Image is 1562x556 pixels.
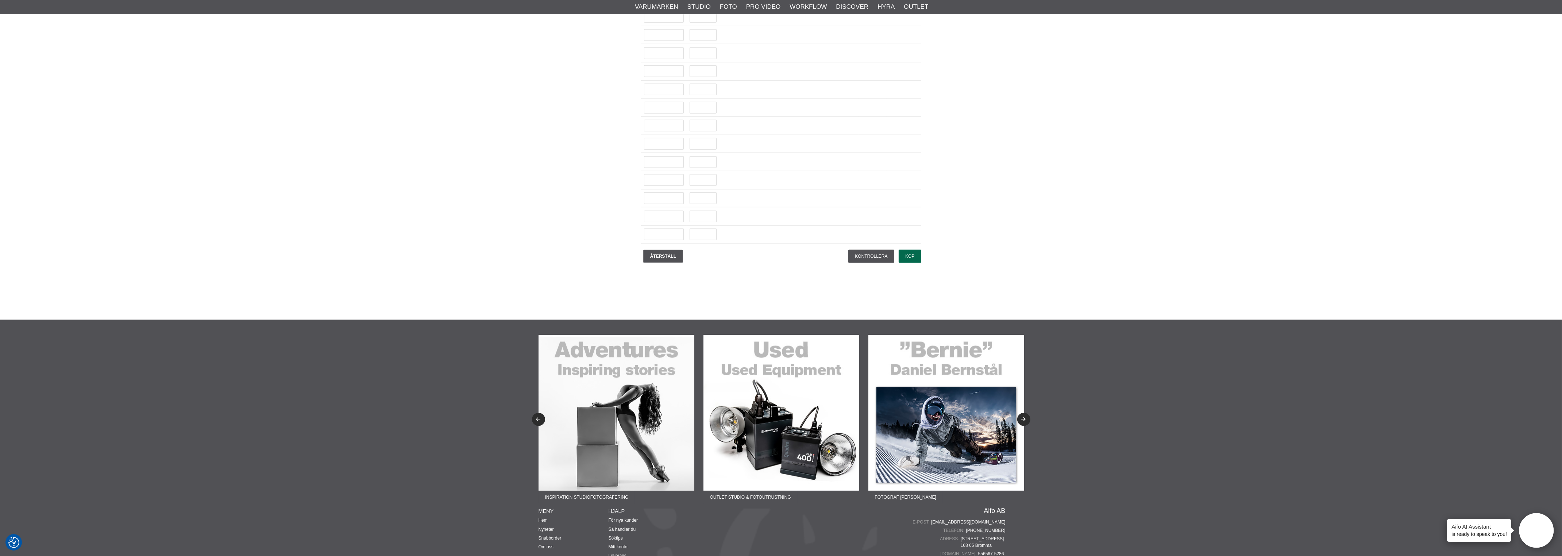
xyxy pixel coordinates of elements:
[703,491,798,504] span: Outlet Studio & Fotoutrustning
[943,527,966,534] span: Telefon:
[1447,519,1511,542] div: is ready to speak to you!
[539,536,562,541] a: Snabborder
[635,2,678,12] a: Varumärken
[961,536,1006,549] span: [STREET_ADDRESS] 168 65 Bromma
[984,507,1005,514] a: Aifo AB
[539,527,554,532] a: Nyheter
[687,2,711,12] a: Studio
[904,2,928,12] a: Outlet
[966,527,1005,534] a: [PHONE_NUMBER]
[8,537,19,548] img: Revisit consent button
[913,519,931,525] span: E-post:
[848,250,894,263] input: Kontrollera
[609,518,638,523] a: För nya kunder
[539,507,609,515] h4: Meny
[8,536,19,549] button: Samtyckesinställningar
[878,2,895,12] a: Hyra
[746,2,780,12] a: Pro Video
[609,544,628,549] a: Mitt konto
[720,2,737,12] a: Foto
[643,250,683,263] input: Återställ
[609,507,679,515] h4: Hjälp
[539,518,548,523] a: Hem
[868,335,1024,504] a: Annons:22-04F banner-sidfot-bernie.jpgFotograf [PERSON_NAME]
[1017,413,1030,426] button: Next
[539,544,554,549] a: Om oss
[539,335,694,504] a: Annons:22-02F banner-sidfot-adventures.jpgInspiration Studiofotografering
[539,335,694,491] img: Annons:22-02F banner-sidfot-adventures.jpg
[899,250,921,263] input: Köp
[931,519,1005,525] a: [EMAIL_ADDRESS][DOMAIN_NAME]
[609,536,623,541] a: Söktips
[532,413,545,426] button: Previous
[1451,523,1507,530] h4: Aifo AI Assistant
[609,527,636,532] a: Så handlar du
[868,335,1024,491] img: Annons:22-04F banner-sidfot-bernie.jpg
[940,536,961,542] span: Adress:
[868,491,943,504] span: Fotograf [PERSON_NAME]
[790,2,827,12] a: Workflow
[703,335,859,504] a: Annons:22-03F banner-sidfot-used.jpgOutlet Studio & Fotoutrustning
[539,491,635,504] span: Inspiration Studiofotografering
[836,2,868,12] a: Discover
[703,335,859,491] img: Annons:22-03F banner-sidfot-used.jpg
